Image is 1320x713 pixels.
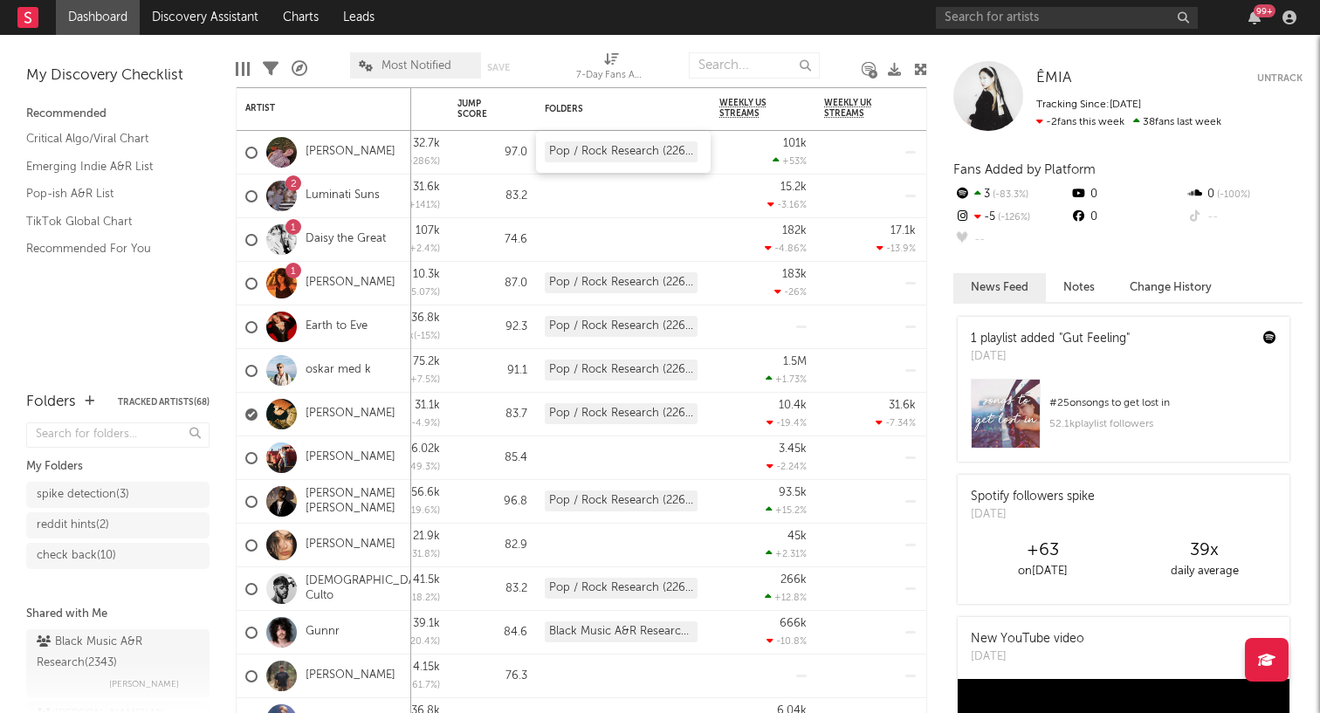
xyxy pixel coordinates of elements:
[767,635,807,647] div: -10.8 %
[1036,117,1124,127] span: -2 fans this week
[406,157,437,167] span: +286 %
[766,548,807,559] div: +2.31 %
[26,65,210,86] div: My Discovery Checklist
[936,7,1198,29] input: Search for artists
[767,199,807,210] div: -3.16 %
[405,681,437,690] span: +61.7 %
[783,138,807,149] div: 101k
[409,201,437,210] span: +141 %
[408,550,437,559] span: -31.8 %
[407,288,437,298] span: -5.07 %
[545,621,698,642] div: Black Music A&R Research (2343)
[411,312,440,324] div: 36.8k
[995,213,1030,223] span: -126 %
[457,404,527,425] div: 83.7
[26,392,76,413] div: Folders
[1069,183,1186,206] div: 0
[406,463,437,472] span: -49.3 %
[1059,333,1130,345] a: "Gut Feeling"
[545,104,676,114] div: Folders
[26,184,192,203] a: Pop-ish A&R List
[413,182,440,193] div: 31.6k
[1036,117,1221,127] span: 38 fans last week
[783,356,807,367] div: 1.5M
[877,243,916,254] div: -13.9 %
[413,531,440,542] div: 21.9k
[411,487,440,498] div: 56.6k
[109,674,179,695] span: [PERSON_NAME]
[457,142,527,163] div: 97.0
[1036,99,1141,110] span: Tracking Since: [DATE]
[953,206,1069,229] div: -5
[408,593,437,603] span: -18.2 %
[990,190,1028,200] span: -83.3 %
[306,450,395,465] a: [PERSON_NAME]
[26,512,210,538] a: reddit hints(2)
[1049,414,1276,435] div: 52.1k playlist followers
[1069,206,1186,229] div: 0
[457,273,527,294] div: 87.0
[306,363,371,378] a: oskar med k
[118,398,210,407] button: Tracked Artists(68)
[824,98,890,119] span: Weekly UK Streams
[890,225,916,237] div: 17.1k
[26,604,210,625] div: Shared with Me
[1254,4,1275,17] div: 99 +
[787,531,807,542] div: 45k
[782,269,807,280] div: 183k
[766,374,807,385] div: +1.73 %
[409,244,437,254] span: +2.4 %
[37,632,195,674] div: Black Music A&R Research ( 2343 )
[1124,561,1285,582] div: daily average
[576,65,646,86] div: 7-Day Fans Added (7-Day Fans Added)
[26,129,192,148] a: Critical Algo/Viral Chart
[457,666,527,687] div: 76.3
[953,229,1069,251] div: --
[413,662,440,673] div: 4.15k
[406,637,437,647] span: -20.4 %
[26,212,192,231] a: TikTok Global Chart
[889,400,916,411] div: 31.6k
[306,538,395,552] a: [PERSON_NAME]
[306,319,368,334] a: Earth to Eve
[306,232,386,247] a: Daisy the Great
[545,490,698,511] div: Pop / Rock Research (2265)
[767,417,807,428] div: -19.4 %
[1112,273,1229,302] button: Change History
[780,618,807,629] div: 666k
[545,316,698,337] div: Pop / Rock Research (2265)
[416,225,440,237] div: 107k
[953,273,1046,302] button: News Feed
[1036,70,1071,87] a: ÊMIA
[962,540,1124,561] div: +63
[774,286,807,298] div: -26 %
[1124,540,1285,561] div: 39 x
[457,186,527,207] div: 83.2
[782,225,807,237] div: 182k
[26,629,210,697] a: Black Music A&R Research(2343)[PERSON_NAME]
[1036,71,1071,86] span: ÊMIA
[306,625,340,640] a: Gunnr
[487,63,510,72] button: Save
[953,163,1096,176] span: Fans Added by Platform
[1186,206,1303,229] div: --
[410,375,437,385] span: +7.5 %
[306,145,395,160] a: [PERSON_NAME]
[26,482,210,508] a: spike detection(3)
[457,99,501,120] div: Jump Score
[1214,190,1250,200] span: -100 %
[26,239,192,258] a: Recommended For You
[306,668,395,683] a: [PERSON_NAME]
[26,422,210,448] input: Search for folders...
[306,574,433,604] a: [DEMOGRAPHIC_DATA] Culto
[576,44,646,94] div: 7-Day Fans Added (7-Day Fans Added)
[404,506,437,516] span: +19.6 %
[457,317,527,338] div: 92.3
[263,44,278,94] div: Filters
[1257,70,1303,87] button: Untrack
[545,360,698,380] div: Pop / Rock Research (2265)
[413,618,440,629] div: 39.1k
[971,630,1084,648] div: New YouTube video
[306,487,402,517] a: [PERSON_NAME] [PERSON_NAME]
[689,52,820,79] input: Search...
